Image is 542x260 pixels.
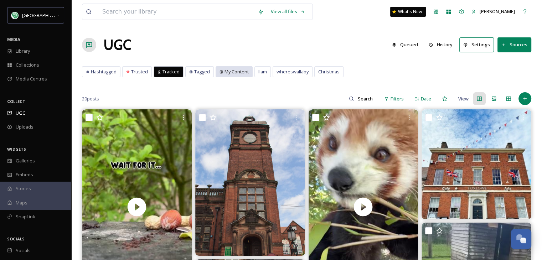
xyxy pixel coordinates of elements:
img: heritageopendays is a national event celebrating rarely seen, new and one off events shining the ... [422,109,531,219]
button: Open Chat [511,229,531,249]
span: Socials [16,247,31,254]
span: Library [16,48,30,54]
img: You're invited! Come along to the next meeting of the 𝗙𝗿𝗶𝗲𝗻𝗱𝘀 𝗼𝗳 𝘁𝗵𝗲 𝗡𝗶𝗰𝗵𝗼𝗹𝘀𝗼𝗻 𝗜𝗻𝘀𝘁𝗶𝘁𝘂𝘁𝗲 to find ... [195,109,305,255]
span: [PERSON_NAME] [480,8,515,15]
span: WIDGETS [7,146,26,152]
a: Queued [388,38,425,52]
span: MEDIA [7,37,20,42]
span: whereswallaby [277,68,309,75]
span: 20 posts [82,95,99,102]
span: Stories [16,185,31,192]
span: Hashtagged [91,68,117,75]
span: Uploads [16,124,33,130]
span: UGC [16,110,25,116]
span: Filters [391,95,404,102]
a: Settings [459,37,497,52]
span: Galleries [16,157,35,164]
input: Search [354,92,377,106]
span: Christmas [318,68,340,75]
span: COLLECT [7,99,25,104]
span: Tagged [194,68,210,75]
a: UGC [103,34,131,56]
span: Ilam [258,68,267,75]
span: Embeds [16,171,33,178]
span: Trusted [131,68,148,75]
span: View: [458,95,470,102]
span: My Content [224,68,249,75]
span: Collections [16,62,39,68]
a: View all files [267,5,309,19]
span: Date [421,95,431,102]
button: Sources [497,37,531,52]
a: [PERSON_NAME] [468,5,518,19]
button: Settings [459,37,494,52]
img: Facebook%20Icon.png [11,12,19,19]
span: Tracked [162,68,180,75]
button: History [425,38,456,52]
span: [GEOGRAPHIC_DATA] [22,12,67,19]
input: Search your library [99,4,254,20]
a: What's New [390,7,426,17]
span: Media Centres [16,76,47,82]
span: SOCIALS [7,236,25,241]
button: Queued [388,38,422,52]
span: SnapLink [16,213,35,220]
span: Maps [16,199,27,206]
a: History [425,38,460,52]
